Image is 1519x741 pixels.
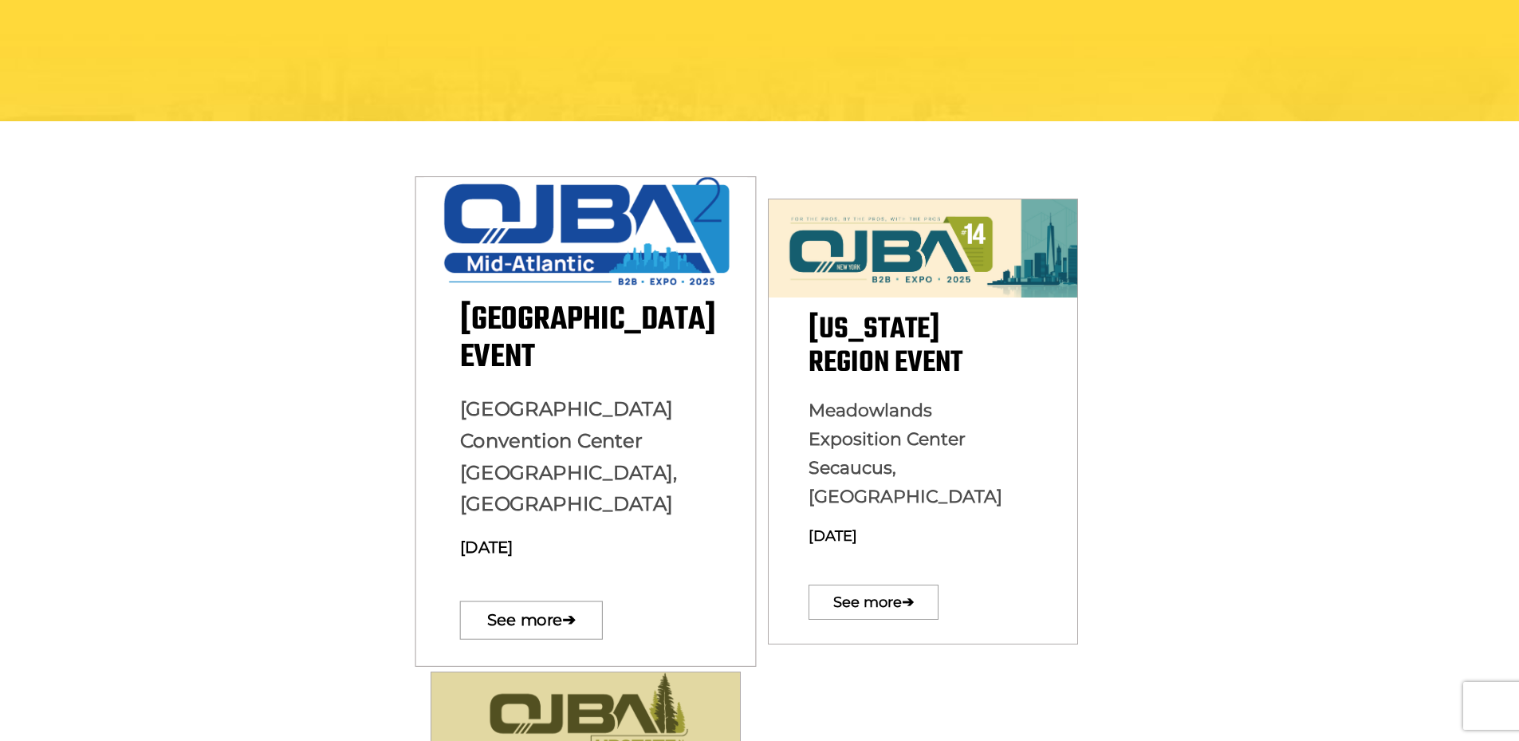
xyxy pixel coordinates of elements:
span: [DATE] [809,527,857,545]
span: ➔ [902,577,914,628]
span: ➔ [562,593,576,648]
span: [GEOGRAPHIC_DATA] Event [459,295,715,382]
span: Meadowlands Exposition Center Secaucus, [GEOGRAPHIC_DATA] [809,400,1002,507]
a: See more➔ [809,585,939,620]
span: [GEOGRAPHIC_DATA] Convention Center [GEOGRAPHIC_DATA], [GEOGRAPHIC_DATA] [459,397,677,516]
span: [DATE] [459,538,513,557]
span: [US_STATE] Region Event [809,307,962,386]
a: See more➔ [459,601,602,639]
